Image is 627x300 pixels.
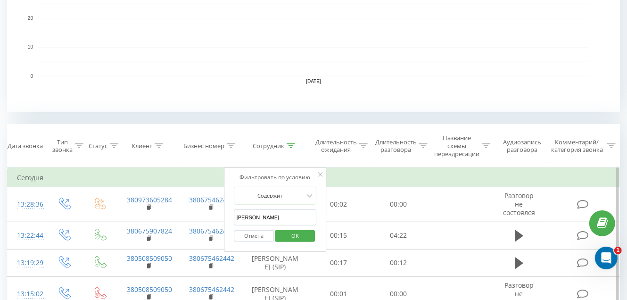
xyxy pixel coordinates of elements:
[503,191,535,217] span: Разговор не состоялся
[189,226,234,235] a: 380675462442
[368,249,428,276] td: 00:12
[315,138,357,154] div: Длительность ожидания
[253,142,284,150] div: Сотрудник
[275,230,315,242] button: OK
[282,228,308,243] span: OK
[127,226,172,235] a: 380675907824
[550,138,605,154] div: Комментарий/категория звонка
[434,134,479,158] div: Название схемы переадресации
[499,138,545,154] div: Аудиозапись разговора
[28,16,33,21] text: 20
[28,45,33,50] text: 10
[189,285,234,294] a: 380675462442
[614,247,622,254] span: 1
[30,74,33,79] text: 0
[375,138,417,154] div: Длительность разговора
[368,187,428,222] td: 00:00
[52,138,73,154] div: Тип звонка
[17,226,36,245] div: 13:22:44
[8,142,43,150] div: Дата звонка
[242,249,309,276] td: [PERSON_NAME] (SIP)
[17,254,36,272] div: 13:19:29
[127,285,172,294] a: 380508509050
[595,247,618,269] iframe: Intercom live chat
[234,230,274,242] button: Отмена
[234,173,317,182] div: Фильтровать по условию
[183,142,224,150] div: Бизнес номер
[132,142,152,150] div: Клиент
[306,79,321,84] text: [DATE]
[189,254,234,263] a: 380675462442
[189,195,234,204] a: 380675462442
[309,187,369,222] td: 00:02
[309,222,369,249] td: 00:15
[127,254,172,263] a: 380508509050
[8,168,620,187] td: Сегодня
[368,222,428,249] td: 04:22
[234,209,317,226] input: Введите значение
[17,195,36,214] div: 13:28:36
[89,142,107,150] div: Статус
[309,249,369,276] td: 00:17
[127,195,172,204] a: 380973605284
